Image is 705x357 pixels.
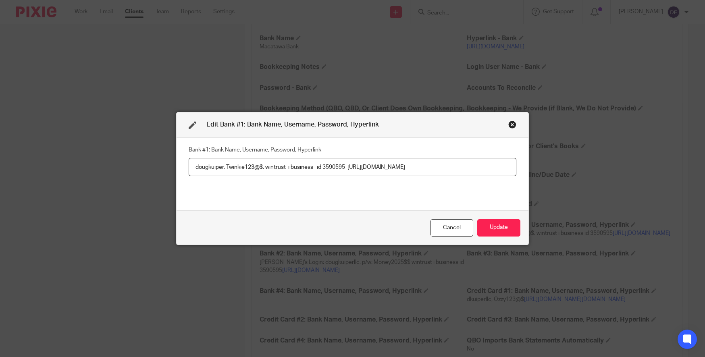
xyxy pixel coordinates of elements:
[430,219,473,237] div: Close this dialog window
[189,158,516,176] input: Bank #1: Bank Name, Username, Password, Hyperlink
[477,219,520,237] button: Update
[508,120,516,129] div: Close this dialog window
[206,121,379,128] span: Edit Bank #1: Bank Name, Username, Password, Hyperlink
[189,146,321,154] label: Bank #1: Bank Name, Username, Password, Hyperlink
